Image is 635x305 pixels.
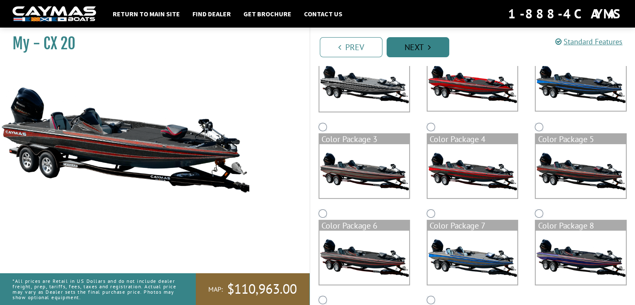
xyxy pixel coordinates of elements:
[508,5,622,23] div: 1-888-4CAYMAS
[428,134,517,144] div: Color Package 4
[536,221,625,231] div: Color Package 8
[109,8,184,19] a: Return to main site
[319,57,409,112] img: cx-Base-Layer.png
[13,274,177,305] p: *All prices are Retail in US Dollars and do not include dealer freight, prep, tariffs, fees, taxe...
[13,6,96,22] img: white-logo-c9c8dbefe5ff5ceceb0f0178aa75bf4bb51f6bca0971e226c86eb53dfe498488.png
[320,37,382,57] a: Prev
[536,231,625,285] img: color_package_319.png
[428,221,517,231] div: Color Package 7
[428,231,517,285] img: color_package_318.png
[536,144,625,198] img: color_package_316.png
[555,37,622,46] a: Standard Features
[319,134,409,144] div: Color Package 3
[208,285,223,294] span: MAP:
[319,231,409,285] img: color_package_317.png
[300,8,347,19] a: Contact Us
[239,8,296,19] a: Get Brochure
[319,144,409,198] img: color_package_314.png
[319,221,409,231] div: Color Package 6
[227,280,297,298] span: $110,963.00
[196,273,309,305] a: MAP:$110,963.00
[536,134,625,144] div: Color Package 5
[428,144,517,198] img: color_package_315.png
[428,57,517,111] img: color_package_312.png
[188,8,235,19] a: Find Dealer
[13,34,288,53] h1: My - CX 20
[536,57,625,111] img: color_package_313.png
[387,37,449,57] a: Next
